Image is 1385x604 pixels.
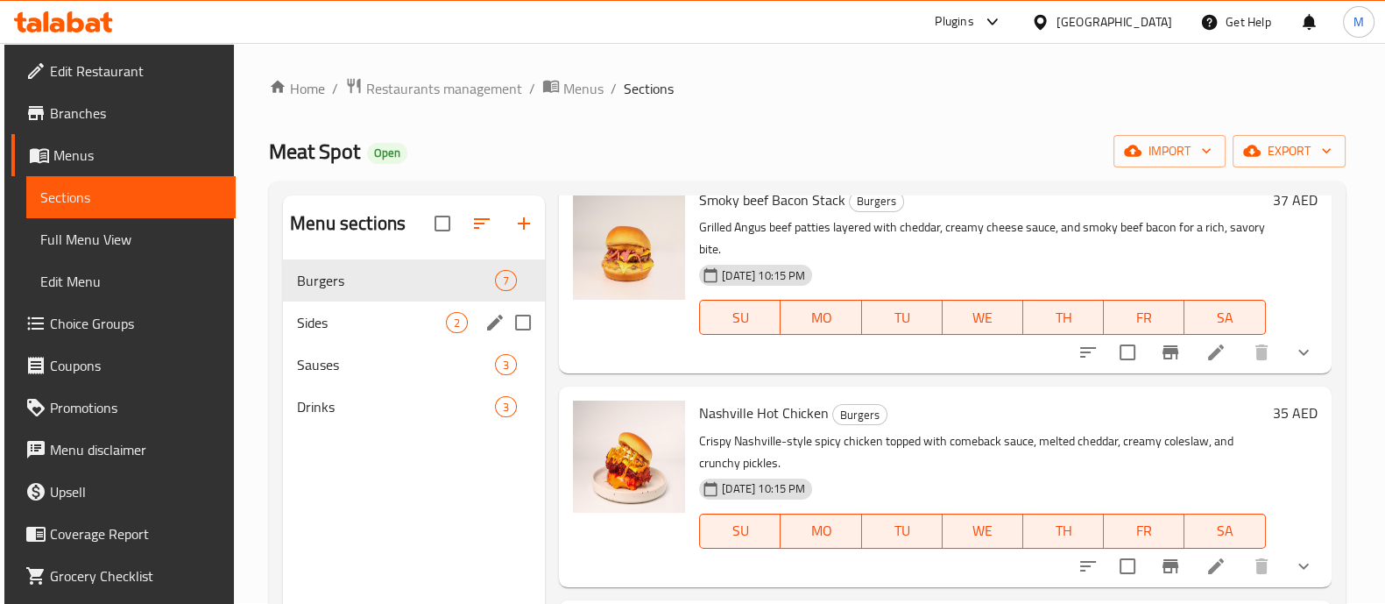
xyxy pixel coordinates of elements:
h6: 37 AED [1273,188,1318,212]
div: items [495,354,517,375]
span: Branches [50,103,222,124]
span: WE [950,305,1016,330]
a: Grocery Checklist [11,555,236,597]
span: FR [1111,305,1177,330]
div: Sauses3 [283,344,545,386]
li: / [611,78,617,99]
li: / [529,78,535,99]
div: Burgers7 [283,259,545,302]
div: [GEOGRAPHIC_DATA] [1056,12,1172,32]
button: MO [781,514,861,549]
span: 7 [496,273,516,289]
button: SU [699,514,781,549]
h2: Menu sections [290,210,406,237]
button: SU [699,300,781,335]
span: [DATE] 10:15 PM [715,480,812,497]
nav: breadcrumb [269,77,1345,100]
span: Meat Spot [269,131,360,171]
span: Menus [563,78,604,99]
a: Promotions [11,387,236,429]
button: sort-choices [1067,331,1109,373]
img: Nashville Hot Chicken [573,401,685,513]
div: Burgers [849,191,904,212]
span: Smoky beef Bacon Stack [699,187,845,213]
nav: Menu sections [283,252,545,435]
a: Branches [11,92,236,134]
p: Crispy Nashville-style spicy chicken topped with comeback sauce, melted cheddar, creamy coleslaw,... [699,430,1265,474]
span: Burgers [297,270,495,291]
span: Sections [40,187,222,208]
span: TU [869,518,936,544]
h6: 35 AED [1273,401,1318,425]
span: Drinks [297,396,495,417]
button: WE [943,514,1023,549]
a: Edit menu item [1205,342,1226,363]
div: Plugins [935,11,973,32]
a: Sections [26,176,236,218]
a: Coverage Report [11,513,236,555]
img: Smoky beef Bacon Stack [573,188,685,300]
a: Menu disclaimer [11,429,236,471]
span: Sides [297,312,446,333]
button: TH [1023,300,1104,335]
a: Coupons [11,345,236,387]
span: SU [707,305,774,330]
span: Sauses [297,354,495,375]
span: SA [1191,518,1258,544]
span: MO [788,305,854,330]
button: export [1233,135,1346,167]
button: Branch-specific-item [1149,545,1191,587]
span: Select to update [1109,334,1146,371]
button: show more [1283,545,1325,587]
a: Menus [11,134,236,176]
li: / [332,78,338,99]
span: 3 [496,399,516,416]
button: Add section [503,203,545,245]
span: TU [869,305,936,330]
span: MO [788,518,854,544]
button: SA [1184,300,1265,335]
span: import [1127,140,1212,162]
span: Burgers [850,191,903,211]
span: M [1353,12,1364,32]
svg: Show Choices [1293,342,1314,363]
a: Edit Restaurant [11,50,236,92]
div: Burgers [832,404,887,425]
button: delete [1240,331,1283,373]
button: show more [1283,331,1325,373]
a: Menus [542,77,604,100]
span: Sections [624,78,674,99]
button: import [1113,135,1226,167]
span: Sort sections [461,203,503,245]
span: Menus [53,145,222,166]
button: TU [862,514,943,549]
span: Coupons [50,355,222,376]
span: WE [950,518,1016,544]
a: Upsell [11,471,236,513]
a: Choice Groups [11,302,236,345]
span: Restaurants management [366,78,522,99]
span: Open [367,146,407,160]
div: Open [367,143,407,164]
button: FR [1104,300,1184,335]
span: SA [1191,305,1258,330]
button: sort-choices [1067,545,1109,587]
button: Branch-specific-item [1149,331,1191,373]
span: Upsell [50,481,222,502]
span: Choice Groups [50,313,222,334]
span: 3 [496,357,516,373]
span: Grocery Checklist [50,565,222,586]
div: Sides2edit [283,302,545,344]
button: TU [862,300,943,335]
a: Restaurants management [345,77,522,100]
button: MO [781,300,861,335]
span: Burgers [833,405,887,425]
button: edit [482,309,508,336]
span: SU [707,518,774,544]
div: Drinks3 [283,386,545,428]
span: Menu disclaimer [50,439,222,460]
